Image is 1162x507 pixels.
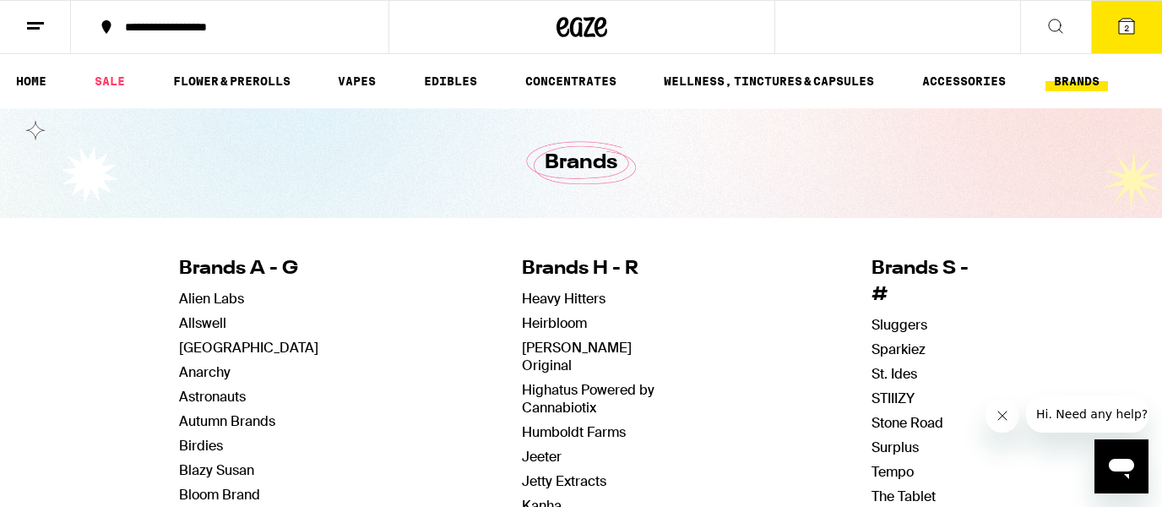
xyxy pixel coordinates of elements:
[517,71,625,91] a: CONCENTRATES
[179,437,223,455] a: Birdies
[8,71,55,91] a: HOME
[165,71,299,91] a: FLOWER & PREROLLS
[179,290,244,308] a: Alien Labs
[871,439,919,456] a: Surplus
[179,486,260,504] a: Bloom Brand
[522,423,626,441] a: Humboldt Farms
[871,316,927,334] a: Sluggers
[179,314,226,332] a: Allswell
[522,472,606,490] a: Jetty Extracts
[415,71,486,91] a: EDIBLES
[329,71,384,91] a: VAPES
[179,363,231,381] a: Anarchy
[871,463,914,481] a: Tempo
[179,339,318,357] a: [GEOGRAPHIC_DATA]
[522,290,605,308] a: Heavy Hitters
[1026,395,1148,433] iframe: Message from company
[179,412,275,430] a: Autumn Brands
[986,399,1019,433] iframe: Close message
[871,390,915,407] a: STIIIZY
[179,461,254,479] a: Blazy Susan
[914,71,1014,91] a: ACCESSORIES
[522,448,562,466] a: Jeeter
[655,71,882,91] a: WELLNESS, TINCTURES & CAPSULES
[522,381,654,417] a: Highatus Powered by Cannabiotix
[522,256,668,282] h4: Brands H - R
[871,414,943,432] a: Stone Road
[1094,439,1148,493] iframe: Button to launch messaging window
[179,388,246,406] a: Astronauts
[522,314,587,332] a: Heirbloom
[1124,23,1129,33] span: 2
[871,341,926,358] a: Sparkiez
[871,488,936,505] a: The Tablet
[871,256,983,308] h4: Brands S - #
[1045,71,1108,91] a: BRANDS
[871,365,917,383] a: St. Ides
[86,71,133,91] a: SALE
[545,149,617,177] h1: Brands
[1091,1,1162,53] button: 2
[522,339,632,374] a: [PERSON_NAME] Original
[179,256,318,282] h4: Brands A - G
